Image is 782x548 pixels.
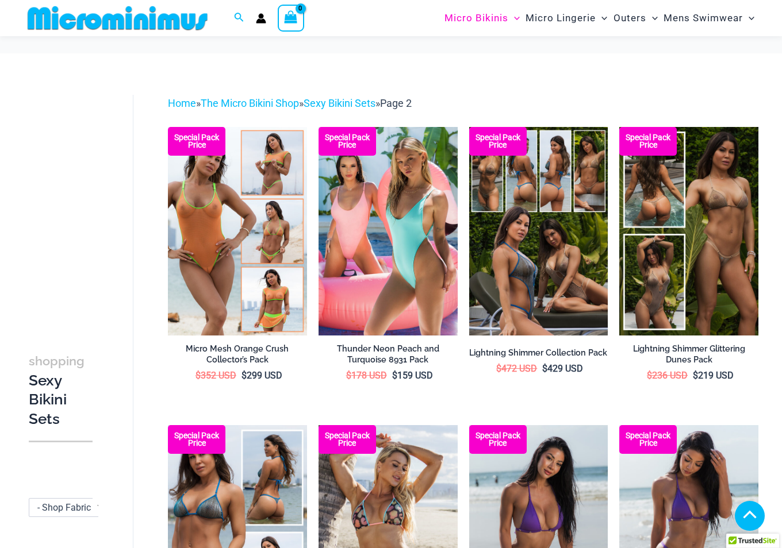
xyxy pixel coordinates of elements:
[380,97,412,109] span: Page 2
[442,3,523,33] a: Micro BikinisMenu ToggleMenu Toggle
[256,13,266,24] a: Account icon link
[29,351,93,429] h3: Sexy Bikini Sets
[523,3,610,33] a: Micro LingerieMenu ToggleMenu Toggle
[29,498,109,517] span: - Shop Fabric Type
[469,134,527,149] b: Special Pack Price
[693,370,734,381] bdi: 219 USD
[619,432,677,447] b: Special Pack Price
[444,3,508,33] span: Micro Bikinis
[278,5,304,31] a: View Shopping Cart, empty
[661,3,757,33] a: Mens SwimwearMenu ToggleMenu Toggle
[647,370,652,381] span: $
[304,97,375,109] a: Sexy Bikini Sets
[168,97,196,109] a: Home
[542,363,547,374] span: $
[319,344,458,369] a: Thunder Neon Peach and Turquoise 8931 Pack
[241,370,247,381] span: $
[29,86,132,315] iframe: TrustedSite Certified
[234,11,244,25] a: Search icon link
[619,134,677,149] b: Special Pack Price
[319,344,458,365] h2: Thunder Neon Peach and Turquoise 8931 Pack
[469,432,527,447] b: Special Pack Price
[392,370,397,381] span: $
[542,363,583,374] bdi: 429 USD
[168,127,307,335] a: Collectors Pack Orange Micro Mesh Orange Crush 801 One Piece 02Micro Mesh Orange Crush 801 One Pi...
[37,502,113,513] span: - Shop Fabric Type
[168,344,307,365] h2: Micro Mesh Orange Crush Collector’s Pack
[647,370,688,381] bdi: 236 USD
[319,432,376,447] b: Special Pack Price
[168,134,225,149] b: Special Pack Price
[29,499,109,516] span: - Shop Fabric Type
[596,3,607,33] span: Menu Toggle
[168,432,225,447] b: Special Pack Price
[23,5,212,31] img: MM SHOP LOGO FLAT
[195,370,236,381] bdi: 352 USD
[743,3,754,33] span: Menu Toggle
[168,97,412,109] span: » » »
[201,97,299,109] a: The Micro Bikini Shop
[614,3,646,33] span: Outers
[195,370,201,381] span: $
[619,344,758,369] a: Lightning Shimmer Glittering Dunes Pack
[508,3,520,33] span: Menu Toggle
[469,348,608,358] h2: Lightning Shimmer Collection Pack
[469,127,608,335] img: Lightning Shimmer Collection
[168,127,307,335] img: Collectors Pack Orange
[346,370,387,381] bdi: 178 USD
[346,370,351,381] span: $
[319,127,458,335] a: Thunder Pack Thunder Turquoise 8931 One Piece 09v2Thunder Turquoise 8931 One Piece 09v2
[526,3,596,33] span: Micro Lingerie
[319,127,458,335] img: Thunder Pack
[241,370,282,381] bdi: 299 USD
[496,363,501,374] span: $
[611,3,661,33] a: OutersMenu ToggleMenu Toggle
[440,2,759,34] nav: Site Navigation
[619,127,758,335] a: Lightning Shimmer Dune Lightning Shimmer Glittering Dunes 317 Tri Top 469 Thong 02Lightning Shimm...
[29,354,85,368] span: shopping
[619,127,758,335] img: Lightning Shimmer Dune
[693,370,698,381] span: $
[319,134,376,149] b: Special Pack Price
[392,370,433,381] bdi: 159 USD
[619,344,758,365] h2: Lightning Shimmer Glittering Dunes Pack
[646,3,658,33] span: Menu Toggle
[469,348,608,362] a: Lightning Shimmer Collection Pack
[469,127,608,335] a: Lightning Shimmer Collection Lightning Shimmer Ocean Shimmer 317 Tri Top 469 Thong 08Lightning Sh...
[496,363,537,374] bdi: 472 USD
[168,344,307,369] a: Micro Mesh Orange Crush Collector’s Pack
[664,3,743,33] span: Mens Swimwear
